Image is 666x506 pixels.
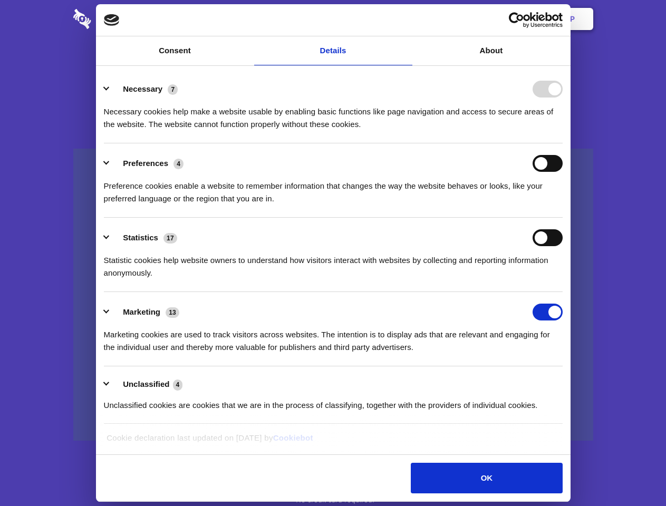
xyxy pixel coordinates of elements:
div: Cookie declaration last updated on [DATE] by [99,432,567,452]
button: Statistics (17) [104,229,184,246]
img: logo [104,14,120,26]
button: Necessary (7) [104,81,185,98]
span: 4 [173,379,183,390]
button: OK [411,463,562,493]
a: Cookiebot [273,433,313,442]
label: Necessary [123,84,162,93]
a: About [412,36,571,65]
a: Contact [428,3,476,35]
img: logo-wordmark-white-trans-d4663122ce5f474addd5e946df7df03e33cb6a1c49d2221995e7729f52c070b2.svg [73,9,163,29]
iframe: Drift Widget Chat Controller [613,453,653,493]
a: Pricing [310,3,355,35]
button: Unclassified (4) [104,378,189,391]
a: Wistia video thumbnail [73,149,593,441]
span: 17 [163,233,177,244]
div: Statistic cookies help website owners to understand how visitors interact with websites by collec... [104,246,563,279]
a: Usercentrics Cookiebot - opens in a new window [470,12,563,28]
button: Preferences (4) [104,155,190,172]
a: Login [478,3,524,35]
button: Marketing (13) [104,304,186,320]
div: Necessary cookies help make a website usable by enabling basic functions like page navigation and... [104,98,563,131]
div: Preference cookies enable a website to remember information that changes the way the website beha... [104,172,563,205]
span: 7 [168,84,178,95]
div: Unclassified cookies are cookies that we are in the process of classifying, together with the pro... [104,391,563,412]
span: 13 [166,307,179,318]
div: Marketing cookies are used to track visitors across websites. The intention is to display ads tha... [104,320,563,354]
label: Statistics [123,233,158,242]
h1: Eliminate Slack Data Loss. [73,47,593,85]
a: Details [254,36,412,65]
span: 4 [173,159,184,169]
label: Marketing [123,307,160,316]
h4: Auto-redaction of sensitive data, encrypted data sharing and self-destructing private chats. Shar... [73,96,593,131]
a: Consent [96,36,254,65]
label: Preferences [123,159,168,168]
